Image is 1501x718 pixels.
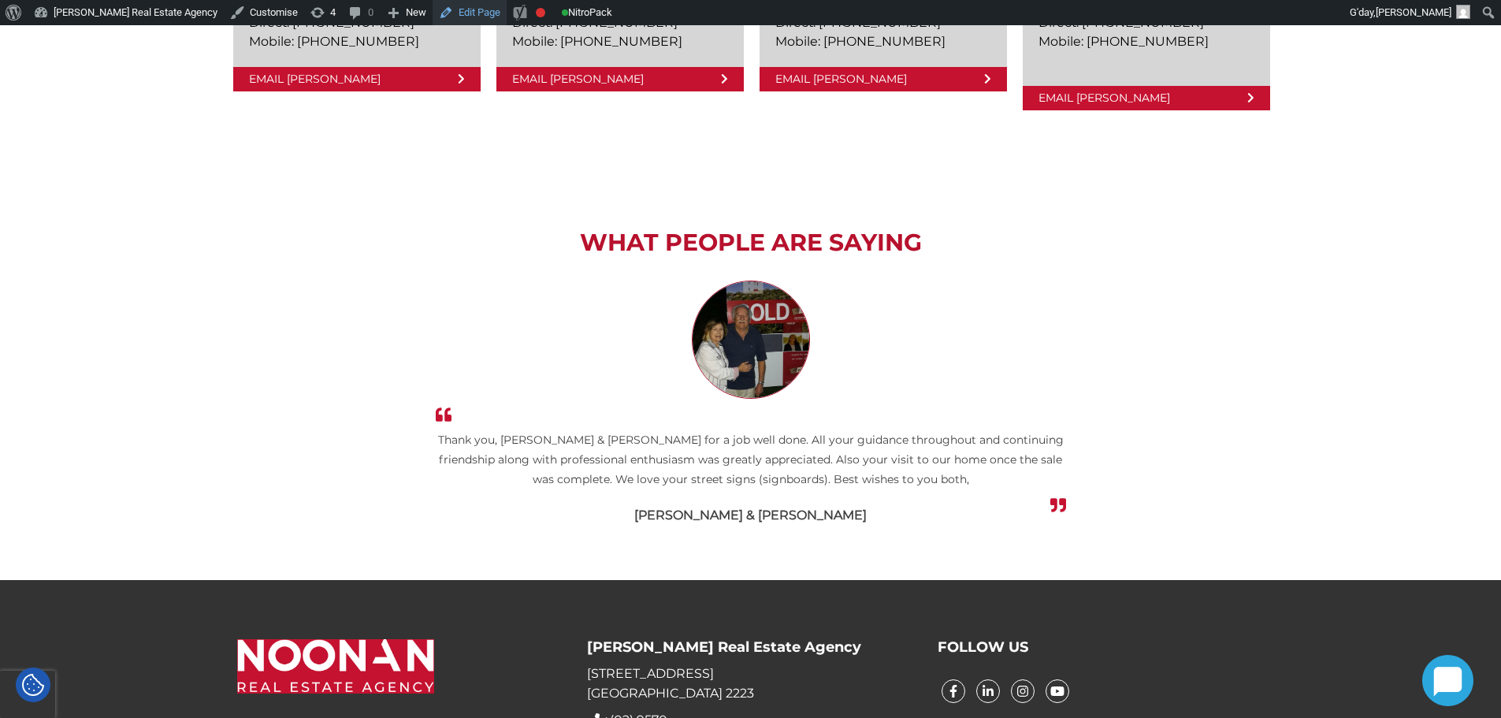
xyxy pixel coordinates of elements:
p: [STREET_ADDRESS] [GEOGRAPHIC_DATA] 2223 [587,664,913,703]
a: Mobile: [PHONE_NUMBER] [249,32,465,51]
img: Noonan Real Estate Agency [237,639,434,694]
a: Mobile: [PHONE_NUMBER] [512,32,728,51]
img: Margaret & Cliff Greenwood [692,281,810,399]
div: Focus keyphrase not set [536,8,545,17]
h2: What People are Saying [225,229,1276,257]
h3: [PERSON_NAME] Real Estate Agency [587,639,913,657]
p: Thank you, [PERSON_NAME] & [PERSON_NAME] for a job well done. All your guidance throughout and co... [436,430,1066,489]
span: [PERSON_NAME] [1376,6,1451,18]
a: Mobile: [PHONE_NUMBER] [775,32,991,51]
p: [PERSON_NAME] & [PERSON_NAME] [225,505,1276,525]
h3: FOLLOW US [938,639,1264,657]
a: Mobile: [PHONE_NUMBER] [1038,32,1254,51]
div: Cookie Settings [16,668,50,702]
